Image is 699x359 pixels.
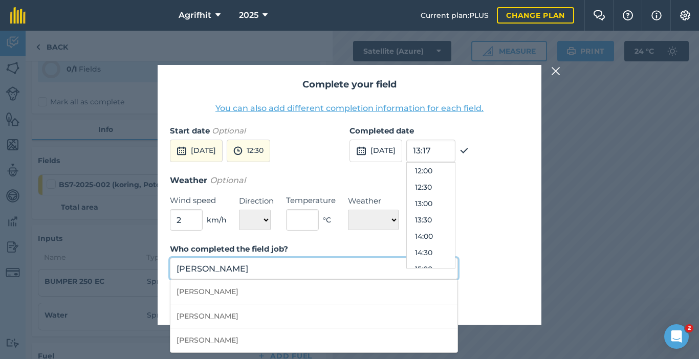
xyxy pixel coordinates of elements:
[215,102,484,115] button: You can also add different completion information for each field.
[170,174,529,187] h3: Weather
[179,9,211,21] span: Agrifhit
[227,140,270,162] button: 12:30
[239,9,258,21] span: 2025
[349,140,402,162] button: [DATE]
[593,10,605,20] img: Two speech bubbles overlapping with the left bubble in the forefront
[497,7,574,24] a: Change plan
[651,9,662,21] img: svg+xml;base64,PHN2ZyB4bWxucz0iaHR0cDovL3d3dy53My5vcmcvMjAwMC9zdmciIHdpZHRoPSIxNyIgaGVpZ2h0PSIxNy...
[421,10,489,21] span: Current plan : PLUS
[323,214,331,226] span: ° C
[551,65,560,77] img: svg+xml;base64,PHN2ZyB4bWxucz0iaHR0cDovL3d3dy53My5vcmcvMjAwMC9zdmciIHdpZHRoPSIyMiIgaGVpZ2h0PSIzMC...
[407,244,455,261] button: 14:30
[210,175,246,185] em: Optional
[407,212,455,228] button: 13:30
[407,261,455,277] button: 15:00
[207,214,227,226] span: km/h
[170,194,227,207] label: Wind speed
[407,228,455,244] button: 14:00
[170,140,223,162] button: [DATE]
[685,324,693,332] span: 2
[348,195,399,207] label: Weather
[212,126,246,136] em: Optional
[170,304,457,328] li: [PERSON_NAME]
[170,280,457,304] li: [PERSON_NAME]
[349,126,414,136] strong: Completed date
[356,145,366,157] img: svg+xml;base64,PD94bWwgdmVyc2lvbj0iMS4wIiBlbmNvZGluZz0idXRmLTgiPz4KPCEtLSBHZW5lcmF0b3I6IEFkb2JlIE...
[170,77,529,92] h2: Complete your field
[10,7,26,24] img: fieldmargin Logo
[407,195,455,212] button: 13:00
[460,145,469,157] img: svg+xml;base64,PHN2ZyB4bWxucz0iaHR0cDovL3d3dy53My5vcmcvMjAwMC9zdmciIHdpZHRoPSIxOCIgaGVpZ2h0PSIyNC...
[286,194,336,207] label: Temperature
[177,145,187,157] img: svg+xml;base64,PD94bWwgdmVyc2lvbj0iMS4wIiBlbmNvZGluZz0idXRmLTgiPz4KPCEtLSBHZW5lcmF0b3I6IEFkb2JlIE...
[233,145,243,157] img: svg+xml;base64,PD94bWwgdmVyc2lvbj0iMS4wIiBlbmNvZGluZz0idXRmLTgiPz4KPCEtLSBHZW5lcmF0b3I6IEFkb2JlIE...
[679,10,691,20] img: A cog icon
[407,163,455,179] button: 12:00
[170,244,288,254] strong: Who completed the field job?
[622,10,634,20] img: A question mark icon
[407,179,455,195] button: 12:30
[170,126,210,136] strong: Start date
[239,195,274,207] label: Direction
[664,324,689,349] iframe: Intercom live chat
